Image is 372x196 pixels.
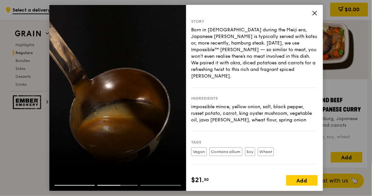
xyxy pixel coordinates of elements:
div: Born in [DEMOGRAPHIC_DATA] during the Meiji era, Japanese [PERSON_NAME] is typically served with ... [191,27,318,80]
label: Wheat [258,147,274,156]
label: Contains allium [210,147,242,156]
div: Ingredients [191,96,318,101]
span: $21. [191,175,204,185]
label: Vegan [191,147,207,156]
label: Soy [245,147,255,156]
div: Add [286,175,318,186]
span: 50 [204,177,209,182]
div: impossible mince, yellow onion, salt, black pepper, russet potato, carrot, king oyster mushroom, ... [191,104,318,123]
div: Tags [191,140,318,145]
div: Story [191,19,318,24]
